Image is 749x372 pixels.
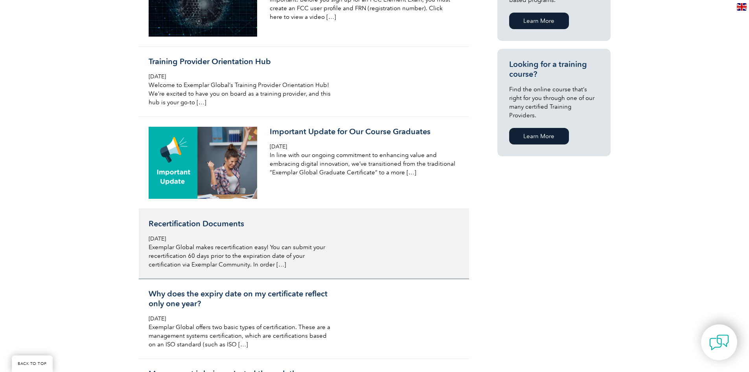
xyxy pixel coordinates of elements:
[139,279,469,359] a: Why does the expiry date on my certificate reflect only one year? [DATE] Exemplar Global offers t...
[509,128,569,144] a: Learn More
[270,143,287,150] span: [DATE]
[709,333,729,352] img: contact-chat.png
[270,127,456,137] h3: Important Update for Our Course Graduates
[149,73,166,80] span: [DATE]
[149,323,335,349] p: Exemplar Global offers two basic types of certification. These are a management systems certifica...
[149,219,335,229] h3: Recertification Documents
[509,85,599,120] p: Find the online course that’s right for you through one of our many certified Training Providers.
[509,59,599,79] h3: Looking for a training course?
[509,13,569,29] a: Learn More
[737,3,747,11] img: en
[139,209,469,279] a: Recertification Documents [DATE] Exemplar Global makes recertification easy! You can submit your ...
[149,289,335,309] h3: Why does the expiry date on my certificate reflect only one year?
[149,243,335,269] p: Exemplar Global makes recertification easy! You can submit your recertification 60 days prior to ...
[12,355,53,372] a: BACK TO TOP
[270,151,456,177] p: In line with our ongoing commitment to enhancing value and embracing digital innovation, we’ve tr...
[149,81,335,107] p: Welcome to Exemplar Global’s Training Provider Orientation Hub! We’re excited to have you on boar...
[149,235,166,242] span: [DATE]
[149,57,335,67] h3: Training Provider Orientation Hub
[139,117,469,209] a: Important Update for Our Course Graduates [DATE] In line with our ongoing commitment to enhancing...
[139,47,469,117] a: Training Provider Orientation Hub [DATE] Welcome to Exemplar Global’s Training Provider Orientati...
[149,315,166,322] span: [DATE]
[149,127,258,199] img: course-graduate-300x199.png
